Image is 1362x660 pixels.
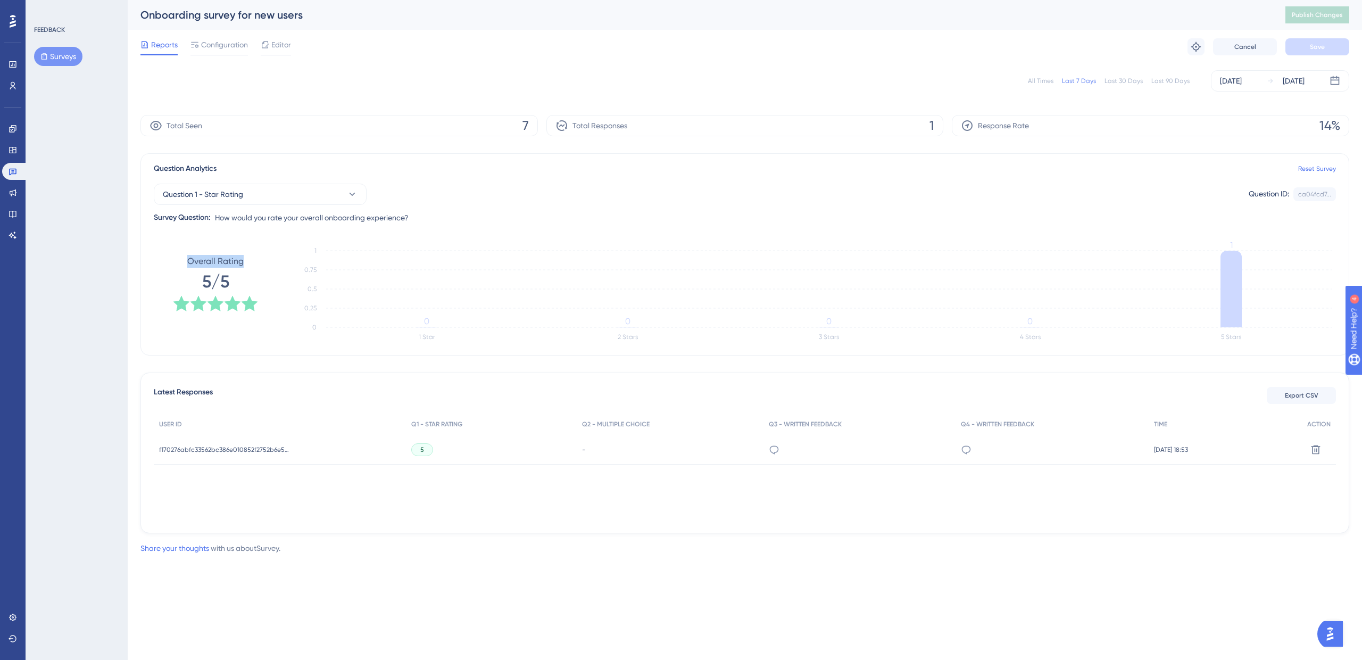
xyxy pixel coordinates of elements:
[1310,43,1325,51] span: Save
[1028,77,1053,85] div: All Times
[582,420,650,428] span: Q2 - MULTIPLE CHOICE
[1151,77,1190,85] div: Last 90 Days
[202,270,229,293] span: 5/5
[163,188,243,201] span: Question 1 - Star Rating
[271,38,291,51] span: Editor
[140,544,209,552] a: Share your thoughts
[1298,164,1336,173] a: Reset Survey
[154,211,211,224] div: Survey Question:
[215,211,409,224] span: How would you rate your overall onboarding experience?
[167,119,202,132] span: Total Seen
[1062,77,1096,85] div: Last 7 Days
[1027,316,1033,326] tspan: 0
[154,184,367,205] button: Question 1 - Star Rating
[159,420,182,428] span: USER ID
[308,285,317,293] tspan: 0.5
[929,117,934,134] span: 1
[154,386,213,405] span: Latest Responses
[1285,38,1349,55] button: Save
[411,420,462,428] span: Q1 - STAR RATING
[424,316,429,326] tspan: 0
[34,47,82,66] button: Surveys
[1317,618,1349,650] iframe: UserGuiding AI Assistant Launcher
[1154,445,1188,454] span: [DATE] 18:53
[1020,333,1041,341] text: 4 Stars
[34,26,65,34] div: FEEDBACK
[159,445,292,454] span: f170276abfc33562bc386e010852f2752b6e554fb34189a7623010f4220ff374
[572,119,627,132] span: Total Responses
[420,445,424,454] span: 5
[314,247,317,254] tspan: 1
[978,119,1029,132] span: Response Rate
[1319,117,1340,134] span: 14%
[961,420,1034,428] span: Q4 - WRITTEN FEEDBACK
[201,38,248,51] span: Configuration
[312,324,317,331] tspan: 0
[1298,190,1331,199] div: ca04fcd7...
[1154,420,1167,428] span: TIME
[187,255,244,268] span: Overall Rating
[1104,77,1143,85] div: Last 30 Days
[1220,75,1242,87] div: [DATE]
[154,162,217,175] span: Question Analytics
[618,333,638,341] text: 2 Stars
[304,304,317,312] tspan: 0.25
[140,542,280,555] div: with us about Survey .
[1307,420,1331,428] span: ACTION
[140,7,1259,22] div: Onboarding survey for new users
[1230,240,1233,250] tspan: 1
[1221,333,1241,341] text: 5 Stars
[74,5,77,14] div: 4
[1283,75,1305,87] div: [DATE]
[819,333,839,341] text: 3 Stars
[522,117,529,134] span: 7
[1234,43,1256,51] span: Cancel
[419,333,435,341] text: 1 Star
[304,266,317,274] tspan: 0.75
[1267,387,1336,404] button: Export CSV
[625,316,630,326] tspan: 0
[1285,6,1349,23] button: Publish Changes
[1285,391,1318,400] span: Export CSV
[769,420,842,428] span: Q3 - WRITTEN FEEDBACK
[826,316,832,326] tspan: 0
[151,38,178,51] span: Reports
[1292,11,1343,19] span: Publish Changes
[25,3,67,15] span: Need Help?
[1213,38,1277,55] button: Cancel
[1249,187,1289,201] div: Question ID:
[582,445,585,454] span: -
